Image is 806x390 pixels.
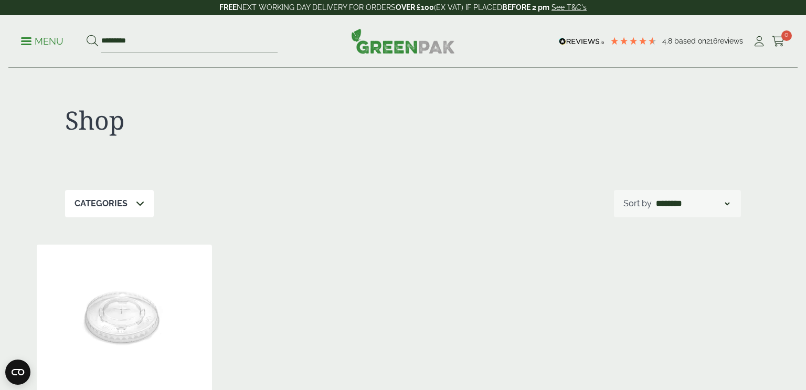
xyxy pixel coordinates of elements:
[21,35,63,48] p: Menu
[65,105,403,135] h1: Shop
[772,36,785,47] i: Cart
[219,3,237,12] strong: FREE
[717,37,743,45] span: reviews
[559,38,604,45] img: REVIEWS.io
[502,3,549,12] strong: BEFORE 2 pm
[674,37,706,45] span: Based on
[21,35,63,46] a: Menu
[752,36,766,47] i: My Account
[396,3,434,12] strong: OVER £100
[5,360,30,385] button: Open CMP widget
[772,34,785,49] a: 0
[610,36,657,46] div: 4.79 Stars
[623,197,652,210] p: Sort by
[706,37,717,45] span: 216
[75,197,128,210] p: Categories
[351,28,455,54] img: GreenPak Supplies
[662,37,674,45] span: 4.8
[552,3,587,12] a: See T&C's
[37,245,212,376] img: 12oz straw slot coke cup lid
[654,197,731,210] select: Shop order
[781,30,792,41] span: 0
